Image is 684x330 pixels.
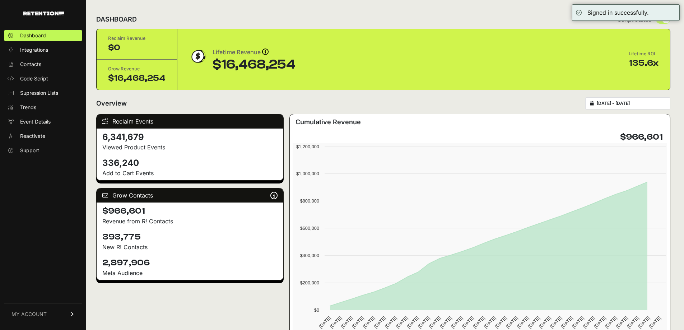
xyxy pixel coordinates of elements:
[351,315,365,329] text: [DATE]
[626,315,640,329] text: [DATE]
[549,315,563,329] text: [DATE]
[213,47,296,57] div: Lifetime Revenue
[102,269,278,277] div: Meta Audience
[4,303,82,325] a: MY ACCOUNT
[505,315,519,329] text: [DATE]
[102,131,278,143] h4: 6,341,679
[20,133,45,140] span: Reactivate
[340,315,354,329] text: [DATE]
[213,57,296,72] div: $16,468,254
[102,169,278,177] p: Add to Cart Events
[516,315,530,329] text: [DATE]
[23,11,64,15] img: Retention.com
[108,73,166,84] div: $16,468,254
[629,50,659,57] div: Lifetime ROI
[4,44,82,56] a: Integrations
[373,315,387,329] text: [DATE]
[629,57,659,69] div: 135.6x
[384,315,398,329] text: [DATE]
[406,315,420,329] text: [DATE]
[4,130,82,142] a: Reactivate
[97,188,283,203] div: Grow Contacts
[571,315,585,329] text: [DATE]
[300,253,319,258] text: $400,000
[483,315,497,329] text: [DATE]
[314,307,319,313] text: $0
[538,315,552,329] text: [DATE]
[20,32,46,39] span: Dashboard
[296,144,319,149] text: $1,200,000
[615,315,629,329] text: [DATE]
[620,131,663,143] h4: $966,601
[108,35,166,42] div: Reclaim Revenue
[20,46,48,54] span: Integrations
[102,243,278,251] p: New R! Contacts
[97,114,283,129] div: Reclaim Events
[4,145,82,156] a: Support
[450,315,464,329] text: [DATE]
[300,226,319,231] text: $600,000
[560,315,574,329] text: [DATE]
[395,315,409,329] text: [DATE]
[300,198,319,204] text: $800,000
[4,102,82,113] a: Trends
[461,315,475,329] text: [DATE]
[527,315,541,329] text: [DATE]
[102,257,278,269] h4: 2,897,906
[604,315,618,329] text: [DATE]
[593,315,607,329] text: [DATE]
[96,98,127,108] h2: Overview
[4,87,82,99] a: Supression Lists
[637,315,651,329] text: [DATE]
[20,118,51,125] span: Event Details
[439,315,453,329] text: [DATE]
[4,116,82,127] a: Event Details
[318,315,332,329] text: [DATE]
[362,315,376,329] text: [DATE]
[102,217,278,226] p: Revenue from R! Contacts
[300,280,319,285] text: $200,000
[102,205,278,217] h4: $966,601
[20,75,48,82] span: Code Script
[4,59,82,70] a: Contacts
[296,117,361,127] h3: Cumulative Revenue
[108,65,166,73] div: Grow Revenue
[102,143,278,152] p: Viewed Product Events
[4,73,82,84] a: Code Script
[417,315,431,329] text: [DATE]
[296,171,319,176] text: $1,000,000
[428,315,442,329] text: [DATE]
[472,315,486,329] text: [DATE]
[494,315,508,329] text: [DATE]
[189,47,207,65] img: dollar-coin-05c43ed7efb7bc0c12610022525b4bbbb207c7efeef5aecc26f025e68dcafac9.png
[20,89,58,97] span: Supression Lists
[102,231,278,243] h4: 393,775
[329,315,343,329] text: [DATE]
[648,315,662,329] text: [DATE]
[4,30,82,41] a: Dashboard
[102,157,278,169] h4: 336,240
[20,61,41,68] span: Contacts
[20,147,39,154] span: Support
[96,14,137,24] h2: DASHBOARD
[587,8,649,17] div: Signed in successfully.
[11,311,47,318] span: MY ACCOUNT
[108,42,166,54] div: $0
[20,104,36,111] span: Trends
[582,315,596,329] text: [DATE]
